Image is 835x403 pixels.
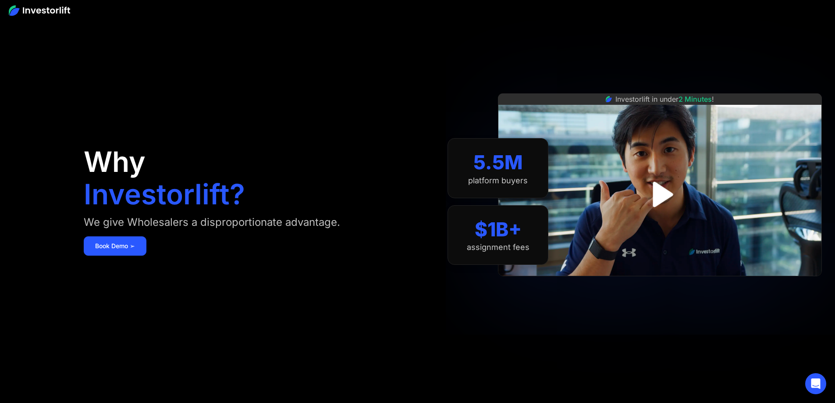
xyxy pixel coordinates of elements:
[84,215,340,229] div: We give Wholesalers a disproportionate advantage.
[84,236,146,256] a: Book Demo ➢
[640,175,679,214] a: open lightbox
[84,148,146,176] h1: Why
[805,373,826,394] div: Open Intercom Messenger
[679,95,712,103] span: 2 Minutes
[615,94,714,104] div: Investorlift in under !
[594,281,726,291] iframe: Customer reviews powered by Trustpilot
[475,218,522,241] div: $1B+
[467,243,529,252] div: assignment fees
[468,176,528,185] div: platform buyers
[84,180,245,208] h1: Investorlift?
[473,151,523,174] div: 5.5M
